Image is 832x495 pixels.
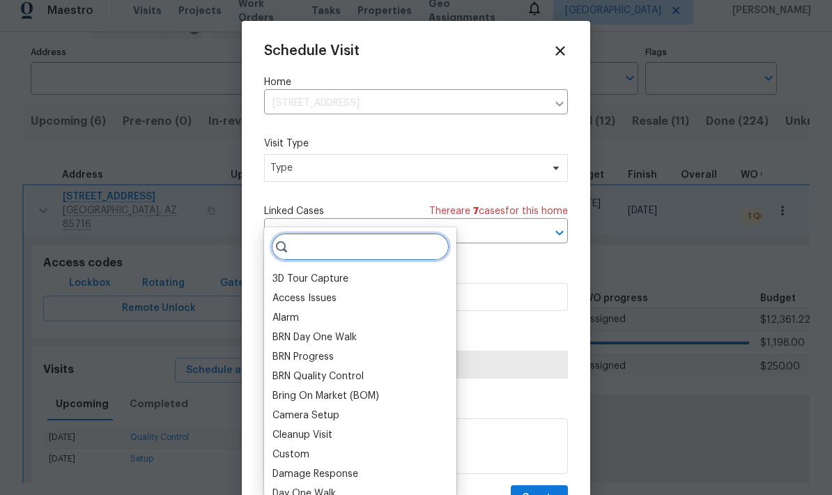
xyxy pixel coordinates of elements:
div: Access Issues [272,291,337,305]
input: Enter in an address [264,93,547,114]
div: Bring On Market (BOM) [272,389,379,403]
div: BRN Progress [272,350,334,364]
span: Type [270,161,541,175]
span: Close [553,43,568,59]
div: BRN Quality Control [272,370,364,383]
div: Cleanup Visit [272,428,332,442]
span: Linked Cases [264,204,324,218]
button: Open [550,223,569,243]
span: There are case s for this home [429,204,568,218]
input: Select cases [264,222,529,243]
div: Camera Setup [272,409,339,422]
div: BRN Day One Walk [272,330,357,344]
div: Custom [272,448,309,462]
span: Schedule Visit [264,44,360,58]
span: 7 [473,206,479,216]
div: Damage Response [272,467,358,481]
div: Alarm [272,311,299,325]
div: 3D Tour Capture [272,272,348,286]
label: Visit Type [264,137,568,151]
label: Home [264,75,568,89]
